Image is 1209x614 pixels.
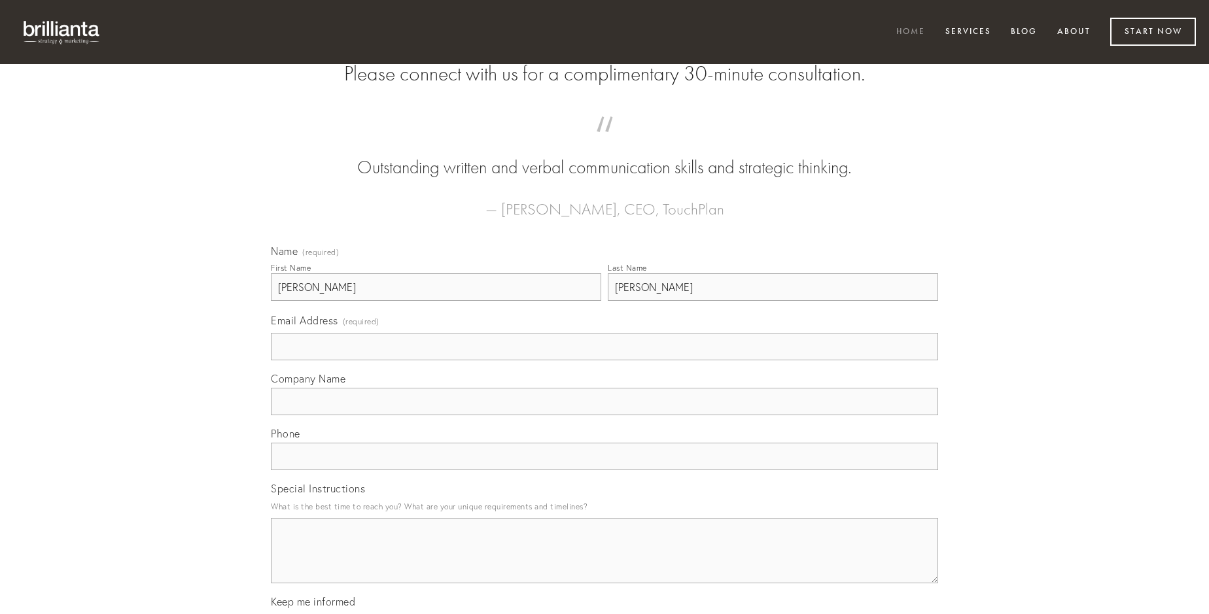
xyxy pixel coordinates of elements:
[271,314,338,327] span: Email Address
[271,427,300,440] span: Phone
[888,22,934,43] a: Home
[271,372,345,385] span: Company Name
[292,129,917,155] span: “
[343,313,379,330] span: (required)
[271,61,938,86] h2: Please connect with us for a complimentary 30-minute consultation.
[1049,22,1099,43] a: About
[292,180,917,222] figcaption: — [PERSON_NAME], CEO, TouchPlan
[1002,22,1045,43] a: Blog
[1110,18,1196,46] a: Start Now
[302,248,339,256] span: (required)
[271,263,311,273] div: First Name
[13,13,111,51] img: brillianta - research, strategy, marketing
[271,245,298,258] span: Name
[937,22,1000,43] a: Services
[271,482,365,495] span: Special Instructions
[271,498,938,515] p: What is the best time to reach you? What are your unique requirements and timelines?
[608,263,647,273] div: Last Name
[271,595,355,608] span: Keep me informed
[292,129,917,180] blockquote: Outstanding written and verbal communication skills and strategic thinking.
